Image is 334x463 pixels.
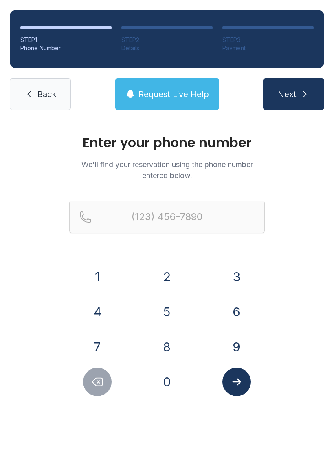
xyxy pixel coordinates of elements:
[37,88,56,100] span: Back
[83,298,112,326] button: 4
[222,36,314,44] div: STEP 3
[222,298,251,326] button: 6
[83,262,112,291] button: 1
[222,368,251,396] button: Submit lookup form
[278,88,297,100] span: Next
[83,333,112,361] button: 7
[20,44,112,52] div: Phone Number
[222,44,314,52] div: Payment
[121,36,213,44] div: STEP 2
[153,262,181,291] button: 2
[153,333,181,361] button: 8
[121,44,213,52] div: Details
[138,88,209,100] span: Request Live Help
[222,262,251,291] button: 3
[222,333,251,361] button: 9
[69,201,265,233] input: Reservation phone number
[20,36,112,44] div: STEP 1
[69,136,265,149] h1: Enter your phone number
[69,159,265,181] p: We'll find your reservation using the phone number entered below.
[153,298,181,326] button: 5
[83,368,112,396] button: Delete number
[153,368,181,396] button: 0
